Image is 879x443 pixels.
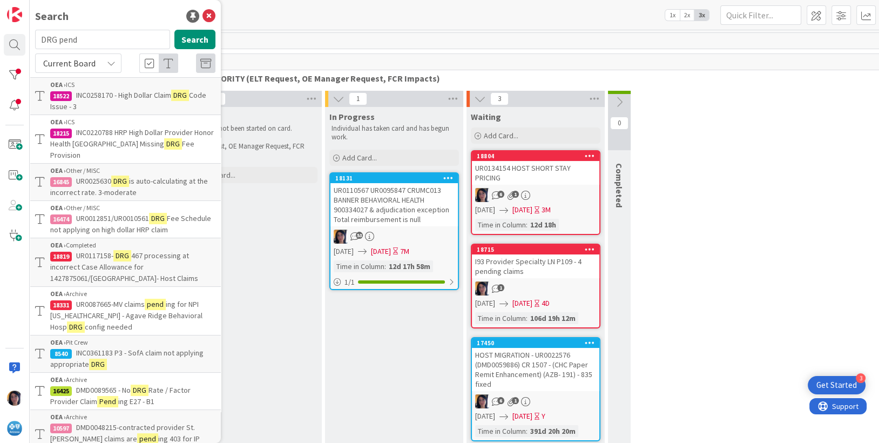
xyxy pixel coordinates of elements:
div: 18131 [335,174,458,182]
span: UR0012851/UR0010561 [76,213,149,223]
span: Completed [614,163,625,207]
span: DMD0089565 - No [76,385,131,395]
div: Other / MISC [50,166,215,176]
div: 10597 [50,424,72,433]
span: config needed [85,322,132,332]
span: [DATE] [475,204,495,216]
span: 53 [356,232,363,239]
span: [DATE] [475,298,495,309]
div: 7M [400,246,409,257]
mark: DRG [171,90,189,101]
span: INC0258170 - High Dollar Claim [76,90,171,100]
span: 2x [680,10,694,21]
span: Current Board [43,58,96,69]
p: ELT Request, OE Manager Request, FCR Impacts [190,142,315,160]
div: UR0134154 HOST SHORT STAY PRICING [472,161,599,185]
mark: DRG [131,385,148,396]
span: [DATE] [512,411,532,422]
div: Time in Column [475,425,526,437]
div: TC [472,394,599,408]
p: Individual has taken card and has begun work. [332,124,457,142]
mark: DRG [113,250,131,261]
mark: DRG [111,176,129,187]
b: OEA › [50,204,66,212]
input: Search for title... [35,30,170,49]
div: 106d 19h 12m [528,312,578,324]
span: : [526,425,528,437]
span: 1 [497,284,504,291]
span: UR0087665-MV claims [76,299,145,309]
div: 18804 [472,151,599,161]
b: OEA › [50,413,66,421]
div: 3M [542,204,551,216]
span: ing for NPI [US_HEALTHCARE_NPI] - Agave Ridge Behavioral Hosp [50,299,202,332]
img: TC [334,230,348,244]
div: 18331 [50,300,72,310]
mark: DRG [67,321,85,333]
a: OEA ›Archive16425DMD0089565 - NoDRGRate / Factor Provider ClaimPending E27 - B1 [30,373,221,410]
div: 12d 17h 58m [386,260,433,272]
span: 467 processing at incorrect Case Allowance for 1427875061/[GEOGRAPHIC_DATA]- Host Claims [50,251,198,283]
span: [DATE] [512,204,532,216]
span: INC0361183 P3 - SofA claim not applying appropriate [50,348,204,369]
div: 18819 [50,252,72,261]
div: ICS [50,80,215,90]
span: Add Card... [342,153,377,163]
mark: DRG [149,213,167,224]
span: 1 [349,92,367,105]
img: avatar [7,421,22,436]
div: 18131UR0110567 UR0095847 CRUMC013 BANNER BEHAVIORAL HEALTH 900334027 & adjudication exception Tot... [330,173,458,226]
div: 17450 [477,339,599,347]
span: 3 [490,92,509,105]
div: TC [330,230,458,244]
span: is auto-calculating at the incorrect rate. 3-moderate [50,176,208,197]
img: TC [475,394,489,408]
a: OEA ›Completed18819UR0117158-DRG467 processing at incorrect Case Allowance for 1427875061/[GEOGRA... [30,238,221,287]
div: Get Started [816,380,857,391]
span: [DATE] [334,246,354,257]
mark: Pend [97,396,118,407]
span: Waiting [471,111,501,122]
a: OEA ›ICS18215INC0220788 HRP High Dollar Provider Honor Health [GEOGRAPHIC_DATA] MissingDRGFee Pro... [30,115,221,163]
div: Time in Column [475,219,526,231]
div: 8540 [50,349,72,359]
b: OEA › [50,375,66,384]
span: [DATE] [475,411,495,422]
div: 4D [542,298,550,309]
a: OEA ›Other / MISC16474UR0012851/UR0010561DRGFee Schedule not applying on high dollar HRP claim [30,201,221,238]
div: 3 [856,373,866,383]
img: Visit kanbanzone.com [7,7,22,22]
span: 1 / 1 [344,277,355,288]
div: Archive [50,412,215,422]
div: Open Get Started checklist, remaining modules: 3 [808,376,866,394]
span: 3x [694,10,709,21]
span: 6 [497,397,504,404]
div: 16845 [50,177,72,187]
div: 18215 [50,129,72,138]
div: 1/1 [330,276,458,289]
span: INC0220788 HRP High Dollar Provider Honor Health [GEOGRAPHIC_DATA] Missing [50,127,214,149]
div: ICS [50,117,215,127]
span: HIGH PRIORITY (ELT Request, OE Manager Request, FCR Impacts) [185,73,878,84]
span: : [526,219,528,231]
p: Work has not been started on card. [190,124,315,133]
mark: DRG [164,138,182,150]
div: Time in Column [475,312,526,324]
div: Other / MISC [50,203,215,213]
div: 16474 [50,214,72,224]
a: OEA ›ICS18522INC0258170 - High Dollar ClaimDRGCode Issue - 3 [30,77,221,115]
div: 18715I93 Provider Specialty LN P109 - 4 pending claims [472,245,599,278]
div: HOST MIGRATION - UR0022576 (DMD0059886) CR 1507 - (CHC Paper Remit Enhancement) (AZB- 191) - 835 ... [472,348,599,391]
div: Pit Crew [50,338,215,347]
div: 16425 [50,386,72,396]
img: TC [475,188,489,202]
button: Search [174,30,215,49]
div: 391d 20h 20m [528,425,578,437]
div: UR0110567 UR0095847 CRUMC013 BANNER BEHAVIORAL HEALTH 900334027 & adjudication exception Total re... [330,183,458,226]
div: I93 Provider Specialty LN P109 - 4 pending claims [472,254,599,278]
span: [DATE] [371,246,391,257]
div: Archive [50,375,215,385]
div: Y [542,411,545,422]
span: [DATE] [512,298,532,309]
b: OEA › [50,80,66,89]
